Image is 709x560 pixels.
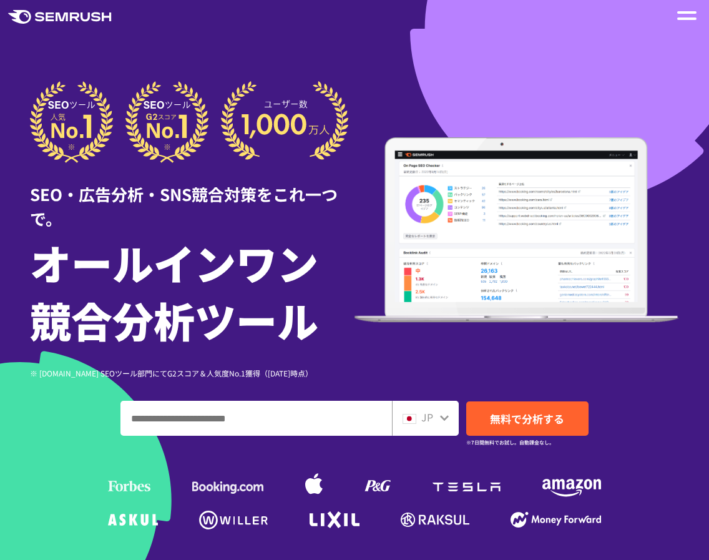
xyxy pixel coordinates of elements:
input: ドメイン、キーワードまたはURLを入力してください [121,401,391,435]
h1: オールインワン 競合分析ツール [30,233,354,348]
div: ※ [DOMAIN_NAME] SEOツール部門にてG2スコア＆人気度No.1獲得（[DATE]時点） [30,367,354,379]
a: 無料で分析する [466,401,589,436]
div: SEO・広告分析・SNS競合対策をこれ一つで。 [30,163,354,230]
span: 無料で分析する [490,411,564,426]
small: ※7日間無料でお試し。自動課金なし。 [466,436,554,448]
span: JP [421,410,433,425]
